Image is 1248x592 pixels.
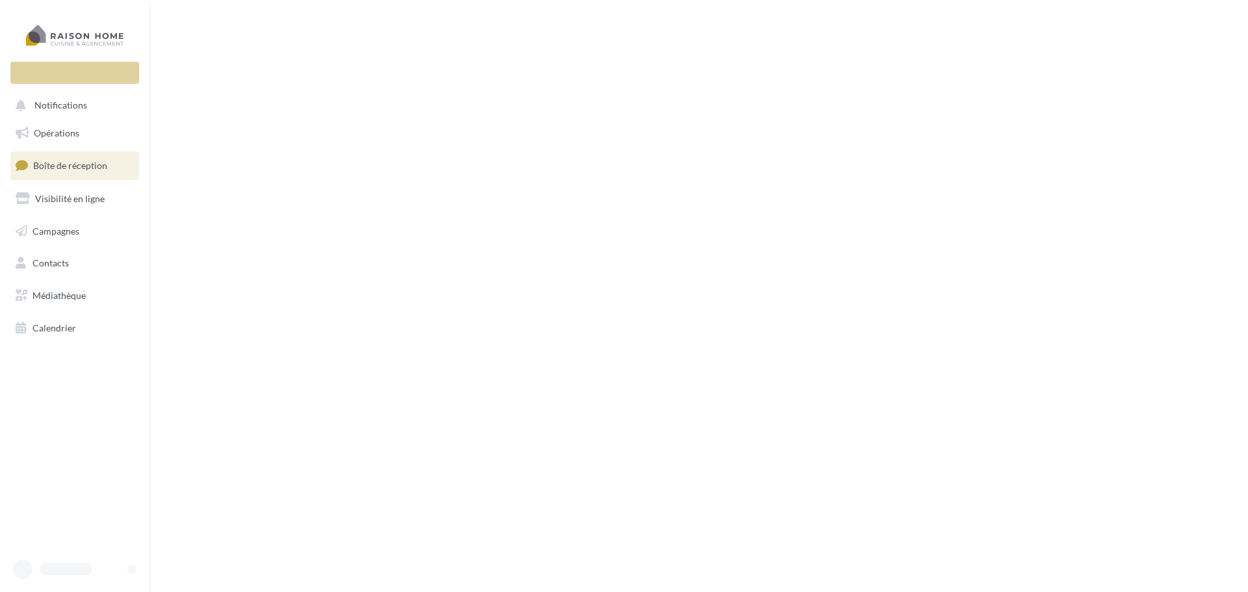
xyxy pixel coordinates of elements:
[8,282,142,309] a: Médiathèque
[34,127,79,138] span: Opérations
[8,250,142,277] a: Contacts
[8,315,142,342] a: Calendrier
[32,290,86,301] span: Médiathèque
[32,225,79,236] span: Campagnes
[8,151,142,179] a: Boîte de réception
[33,160,107,171] span: Boîte de réception
[32,322,76,333] span: Calendrier
[8,185,142,212] a: Visibilité en ligne
[34,100,87,111] span: Notifications
[35,193,105,204] span: Visibilité en ligne
[32,257,69,268] span: Contacts
[8,218,142,245] a: Campagnes
[10,62,139,84] div: Nouvelle campagne
[8,120,142,147] a: Opérations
